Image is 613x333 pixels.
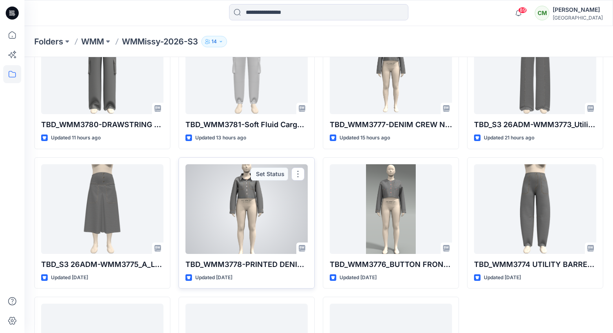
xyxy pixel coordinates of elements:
p: Updated [DATE] [340,273,377,282]
p: WMMissy-2026-S3 [122,36,198,47]
a: TBD_WMM3780-DRAWSTRING CARGO PANT 9.15.2025 [41,24,163,114]
button: 14 [201,36,227,47]
p: TBD_WMM3781-Soft Fluid Cargo [DATE] [185,119,308,130]
p: 14 [212,37,217,46]
p: Updated [DATE] [484,273,521,282]
div: [GEOGRAPHIC_DATA] [553,15,603,21]
p: TBD_WMM3776_BUTTON FRONT [DEMOGRAPHIC_DATA] JACKET [DATE] [330,259,452,270]
a: TBD_WMM3781-Soft Fluid Cargo 9.15.25 [185,24,308,114]
p: Updated 11 hours ago [51,134,101,142]
p: TBD_S3 26ADM-WMM3775_A_Line Patch Pocket Mide Skirt_[DATE] [41,259,163,270]
a: TBD_WMM3774 UTILITY BARREL PATCH POCKET PANT 9.13.2025 [474,164,596,254]
p: Updated 15 hours ago [340,134,390,142]
p: TBD_WMM3777-DENIM CREW NECK JACKET [DATE] [330,119,452,130]
p: Updated 13 hours ago [195,134,246,142]
p: Updated [DATE] [195,273,232,282]
a: TBD_S3 26ADM-WMM3773_Utility Wide Leg Patch Pocket Pant_9.13.2025 [474,24,596,114]
a: Folders [34,36,63,47]
p: TBD_WMM3780-DRAWSTRING CARGO PANT [DATE] [41,119,163,130]
a: WMM [81,36,104,47]
span: 89 [518,7,527,13]
div: [PERSON_NAME] [553,5,603,15]
a: TBD_S3 26ADM-WMM3775_A_Line Patch Pocket Mide Skirt_9.13.2025 [41,164,163,254]
p: Updated 21 hours ago [484,134,534,142]
a: TBD_WMM3777-DENIM CREW NECK JACKET 9.15.2025 [330,24,452,114]
p: TBD_WMM3778-PRINTED DENIM JACKET [DATE] [185,259,308,270]
a: TBD_WMM3776_BUTTON FRONT LADY JACKET 9.12.2025 [330,164,452,254]
p: Updated [DATE] [51,273,88,282]
a: TBD_WMM3778-PRINTED DENIM JACKET 9.13.2025 [185,164,308,254]
div: CM [535,6,549,20]
p: TBD_S3 26ADM-WMM3773_Utility Wide Leg Patch Pocket Pant_[DATE] [474,119,596,130]
p: TBD_WMM3774 UTILITY BARREL PATCH POCKET PANT [DATE] [474,259,596,270]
